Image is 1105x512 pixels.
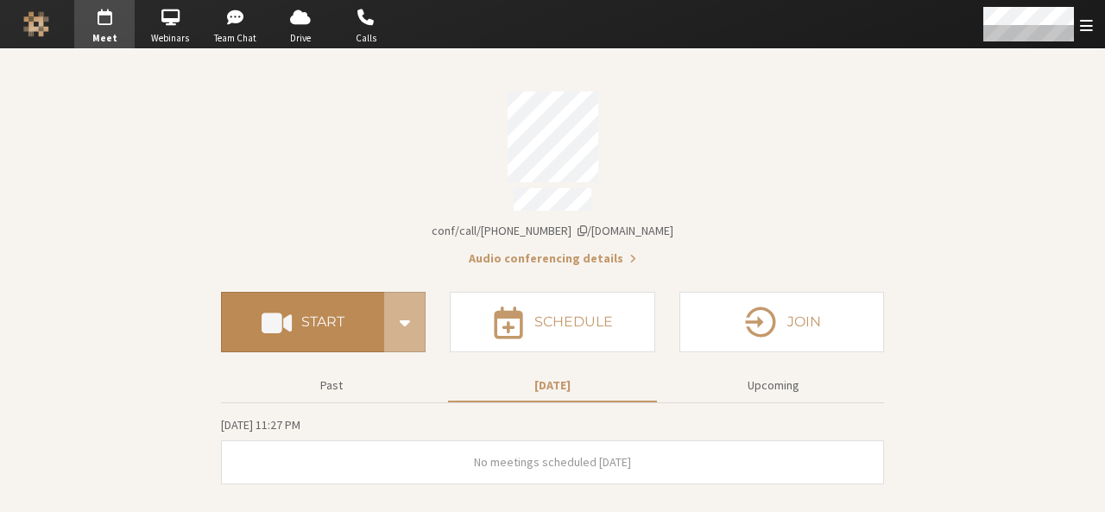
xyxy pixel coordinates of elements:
section: Today's Meetings [221,415,884,484]
div: Start conference options [384,292,426,352]
span: Copy my meeting room link [432,223,673,238]
button: Join [679,292,884,352]
section: Account details [221,79,884,268]
span: [DATE] 11:27 PM [221,417,300,433]
h4: Schedule [534,315,613,329]
button: Past [227,370,436,401]
span: Webinars [140,31,200,46]
h4: Join [787,315,821,329]
iframe: Chat [1062,467,1092,500]
h4: Start [301,315,344,329]
button: Audio conferencing details [469,250,636,268]
button: Start [221,292,384,352]
span: Calls [336,31,396,46]
span: Drive [270,31,331,46]
span: Team Chat [205,31,266,46]
button: [DATE] [448,370,657,401]
button: Copy my meeting room linkCopy my meeting room link [432,222,673,240]
button: Schedule [450,292,654,352]
button: Upcoming [669,370,878,401]
span: Meet [74,31,135,46]
img: Iotum [23,11,49,37]
span: No meetings scheduled [DATE] [474,454,631,470]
